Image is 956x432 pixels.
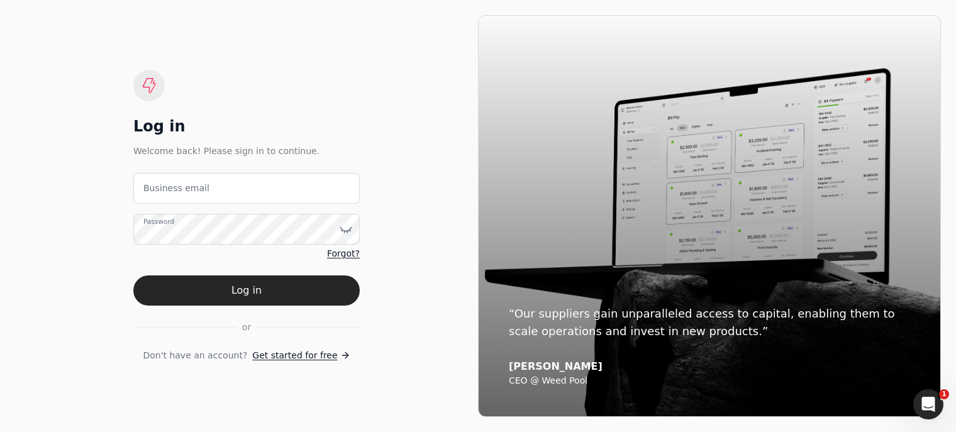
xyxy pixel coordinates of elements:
[509,375,910,387] div: CEO @ Weed Pool
[939,389,949,399] span: 1
[143,182,209,195] label: Business email
[133,116,360,136] div: Log in
[242,321,251,334] span: or
[509,360,910,373] div: [PERSON_NAME]
[913,389,943,419] iframe: Intercom live chat
[133,144,360,158] div: Welcome back! Please sign in to continue.
[252,349,337,362] span: Get started for free
[133,275,360,306] button: Log in
[252,349,350,362] a: Get started for free
[143,349,247,362] span: Don't have an account?
[143,217,174,227] label: Password
[327,247,360,260] a: Forgot?
[509,305,910,340] div: “Our suppliers gain unparalleled access to capital, enabling them to scale operations and invest ...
